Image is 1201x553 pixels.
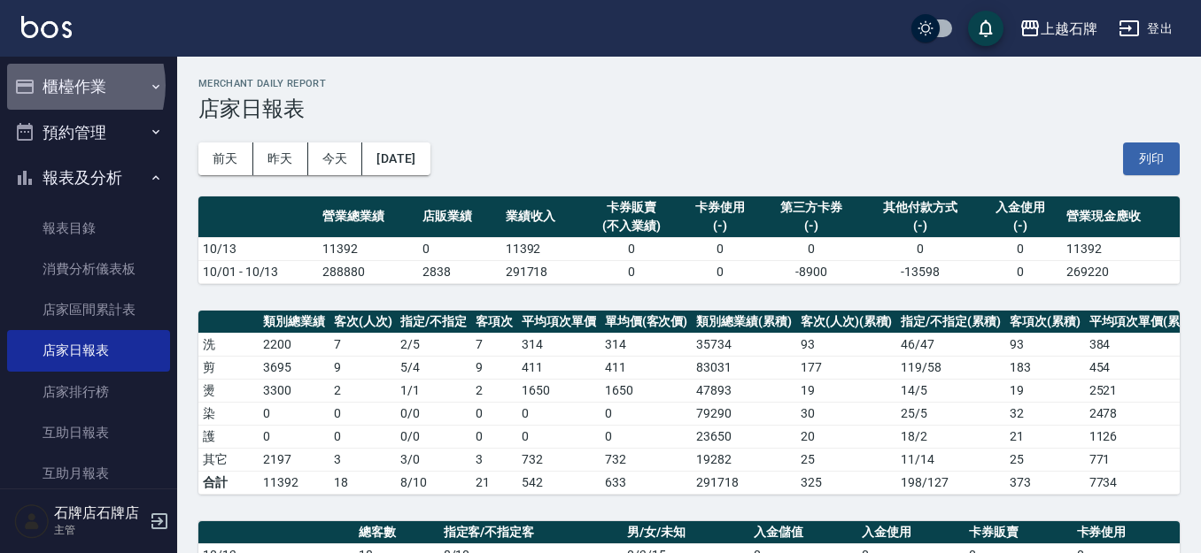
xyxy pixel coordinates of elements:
[965,521,1072,544] th: 卡券販賣
[896,379,1005,402] td: 14 / 5
[259,448,329,471] td: 2197
[329,333,397,356] td: 7
[21,16,72,38] img: Logo
[259,425,329,448] td: 0
[7,453,170,494] a: 互助月報表
[1005,379,1085,402] td: 19
[796,425,897,448] td: 20
[1112,12,1180,45] button: 登出
[54,504,144,522] h5: 石牌店石牌店
[692,448,796,471] td: 19282
[7,208,170,249] a: 報表目錄
[984,217,1058,235] div: (-)
[866,217,975,235] div: (-)
[796,311,897,334] th: 客次(人次)(累積)
[439,521,624,544] th: 指定客/不指定客
[396,333,471,356] td: 2 / 5
[54,522,144,538] p: 主管
[862,237,980,260] td: 0
[762,237,862,260] td: 0
[1005,448,1085,471] td: 25
[7,289,170,330] a: 店家區間累計表
[7,155,170,201] button: 報表及分析
[7,64,170,110] button: 櫃檯作業
[198,96,1180,121] h3: 店家日報表
[600,471,693,494] td: 633
[1073,521,1180,544] th: 卡券使用
[683,217,756,235] div: (-)
[354,521,439,544] th: 總客數
[198,448,259,471] td: 其它
[7,412,170,453] a: 互助日報表
[692,356,796,379] td: 83031
[896,402,1005,425] td: 25 / 5
[418,237,500,260] td: 0
[198,237,318,260] td: 10/13
[600,448,693,471] td: 732
[1062,196,1180,238] th: 營業現金應收
[14,503,50,539] img: Person
[1012,11,1104,47] button: 上越石牌
[318,237,418,260] td: 11392
[501,237,584,260] td: 11392
[318,196,418,238] th: 營業總業績
[198,356,259,379] td: 剪
[600,402,693,425] td: 0
[471,379,517,402] td: 2
[198,196,1180,284] table: a dense table
[600,356,693,379] td: 411
[396,356,471,379] td: 5 / 4
[329,379,397,402] td: 2
[1062,260,1180,283] td: 269220
[857,521,965,544] th: 入金使用
[517,379,600,402] td: 1650
[329,311,397,334] th: 客次(人次)
[896,333,1005,356] td: 46 / 47
[198,425,259,448] td: 護
[692,471,796,494] td: 291718
[198,260,318,283] td: 10/01 - 10/13
[692,425,796,448] td: 23650
[623,521,749,544] th: 男/女/未知
[1005,402,1085,425] td: 32
[980,260,1062,283] td: 0
[259,333,329,356] td: 2200
[796,448,897,471] td: 25
[896,448,1005,471] td: 11 / 14
[1041,18,1097,40] div: 上越石牌
[517,333,600,356] td: 314
[678,237,761,260] td: 0
[396,448,471,471] td: 3 / 0
[329,425,397,448] td: 0
[678,260,761,283] td: 0
[471,471,517,494] td: 21
[318,260,418,283] td: 288880
[329,471,397,494] td: 18
[1005,425,1085,448] td: 21
[329,356,397,379] td: 9
[418,196,500,238] th: 店販業績
[198,333,259,356] td: 洗
[7,249,170,289] a: 消費分析儀表板
[362,142,430,175] button: [DATE]
[896,356,1005,379] td: 119 / 58
[259,311,329,334] th: 類別總業績
[600,379,693,402] td: 1650
[588,198,674,217] div: 卡券販賣
[749,521,856,544] th: 入金儲值
[471,448,517,471] td: 3
[968,11,1003,46] button: save
[1005,333,1085,356] td: 93
[896,425,1005,448] td: 18 / 2
[259,356,329,379] td: 3695
[1062,237,1180,260] td: 11392
[259,471,329,494] td: 11392
[896,471,1005,494] td: 198/127
[517,471,600,494] td: 542
[692,379,796,402] td: 47893
[329,402,397,425] td: 0
[692,333,796,356] td: 35734
[584,260,678,283] td: 0
[862,260,980,283] td: -13598
[517,402,600,425] td: 0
